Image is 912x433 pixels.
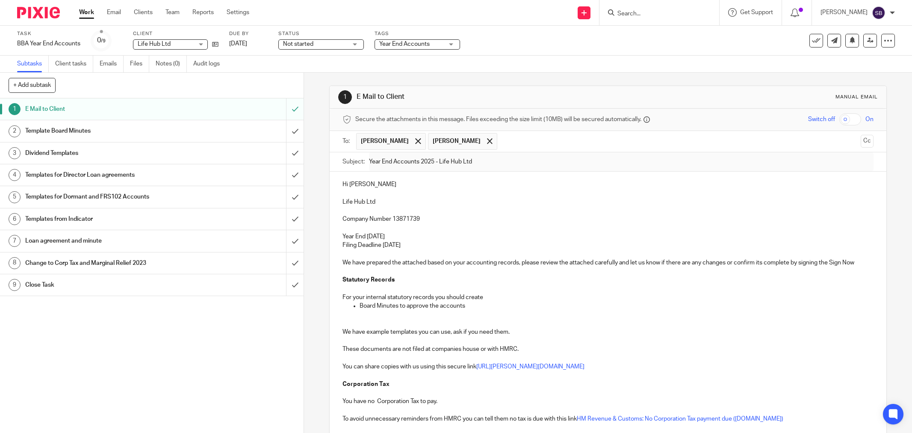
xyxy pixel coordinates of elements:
[25,213,194,225] h1: Templates from Indicator
[476,364,584,370] a: [URL][PERSON_NAME][DOMAIN_NAME]
[861,135,874,148] button: Cc
[134,8,153,17] a: Clients
[342,232,874,241] p: Year End [DATE]
[283,41,313,47] span: Not started
[617,10,694,18] input: Search
[361,137,409,145] span: [PERSON_NAME]
[130,56,149,72] a: Files
[342,198,874,206] p: Life Hub Ltd
[9,213,21,225] div: 6
[342,157,365,166] label: Subject:
[192,8,214,17] a: Reports
[872,6,885,20] img: svg%3E
[25,234,194,247] h1: Loan agreement and minute
[25,147,194,160] h1: Dividend Templates
[835,94,878,101] div: Manual email
[17,30,80,37] label: Task
[9,191,21,203] div: 5
[9,257,21,269] div: 8
[379,41,430,47] span: Year End Accounts
[229,41,247,47] span: [DATE]
[101,39,106,43] small: /9
[342,277,395,283] strong: Statutory Records
[808,115,835,124] span: Switch off
[342,328,874,336] p: We have example templates you can use, ask if you need them.
[342,137,352,145] label: To:
[342,293,874,302] p: For your internal statutory records you should create
[342,241,874,249] p: Filing Deadline [DATE]
[133,30,218,37] label: Client
[17,56,49,72] a: Subtasks
[156,56,187,72] a: Notes (0)
[342,381,390,387] strong: Corporation Tax
[342,397,874,406] p: You have no Corporation Tax to pay.
[9,147,21,159] div: 3
[9,103,21,115] div: 1
[342,215,874,223] p: Company Number 13871739
[9,279,21,291] div: 9
[97,36,106,45] div: 0
[278,30,364,37] label: Status
[193,56,226,72] a: Audit logs
[25,125,194,137] h1: Template Board Minutes
[360,302,874,310] p: Board Minutes to approve the accounts
[17,39,80,48] div: BBA Year End Accounts
[342,258,874,267] p: We have prepared the attached based on your accounting records, please review the attached carefu...
[25,190,194,203] h1: Templates for Dormant and FRS102 Accounts
[9,78,56,92] button: + Add subtask
[9,169,21,181] div: 4
[433,137,481,145] span: [PERSON_NAME]
[342,415,874,423] p: To avoid unnecessary reminders from HMRC you can tell them no tax is due with this link
[55,56,93,72] a: Client tasks
[107,8,121,17] a: Email
[740,9,773,15] span: Get Support
[865,115,874,124] span: On
[17,7,60,18] img: Pixie
[342,345,874,353] p: These documents are not filed at companies house or with HMRC.
[357,92,626,101] h1: E Mail to Client
[375,30,460,37] label: Tags
[100,56,124,72] a: Emails
[138,41,171,47] span: Life Hub Ltd
[79,8,94,17] a: Work
[25,169,194,181] h1: Templates for Director Loan agreements
[9,125,21,137] div: 2
[229,30,268,37] label: Due by
[355,115,641,124] span: Secure the attachments in this message. Files exceeding the size limit (10MB) will be secured aut...
[25,257,194,270] h1: Change to Corp Tax and Marginal Relief 2023
[338,90,352,104] div: 1
[25,279,194,291] h1: Close Task
[227,8,249,17] a: Settings
[25,103,194,116] h1: E Mail to Client
[821,8,868,17] p: [PERSON_NAME]
[342,362,874,371] p: You can share copies with us using this secure link
[342,180,874,189] p: Hi [PERSON_NAME]
[577,416,783,422] a: HM Revenue & Customs: No Corporation Tax payment due ([DOMAIN_NAME])
[9,235,21,247] div: 7
[165,8,180,17] a: Team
